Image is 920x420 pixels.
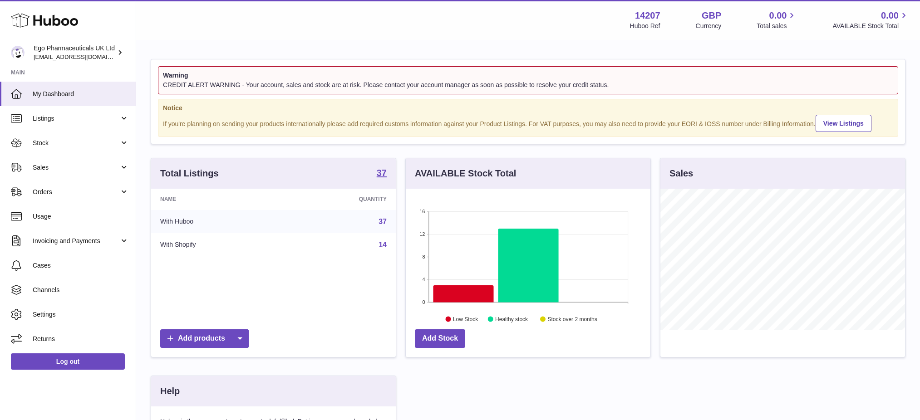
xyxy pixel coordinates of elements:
[635,10,660,22] strong: 14207
[11,353,125,370] a: Log out
[33,90,129,98] span: My Dashboard
[33,212,129,221] span: Usage
[33,114,119,123] span: Listings
[33,188,119,196] span: Orders
[33,310,129,319] span: Settings
[630,22,660,30] div: Huboo Ref
[33,237,119,245] span: Invoicing and Payments
[881,10,899,22] span: 0.00
[769,10,787,22] span: 0.00
[696,22,722,30] div: Currency
[33,286,129,294] span: Channels
[832,10,909,30] a: 0.00 AVAILABLE Stock Total
[33,163,119,172] span: Sales
[34,53,133,60] span: [EMAIL_ADDRESS][DOMAIN_NAME]
[757,22,797,30] span: Total sales
[832,22,909,30] span: AVAILABLE Stock Total
[702,10,721,22] strong: GBP
[34,44,115,61] div: Ego Pharmaceuticals UK Ltd
[33,261,129,270] span: Cases
[11,46,25,59] img: internalAdmin-14207@internal.huboo.com
[33,335,129,343] span: Returns
[33,139,119,147] span: Stock
[757,10,797,30] a: 0.00 Total sales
